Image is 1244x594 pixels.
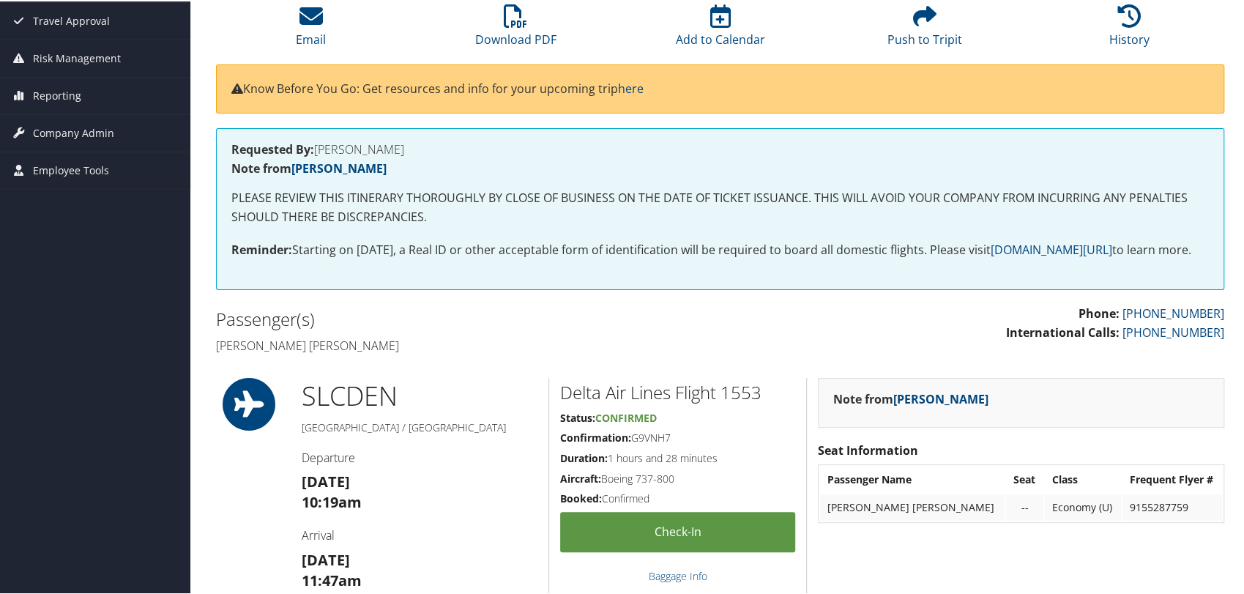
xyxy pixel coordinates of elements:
[560,470,795,485] h5: Boeing 737-800
[1006,465,1043,491] th: Seat
[560,379,795,404] h2: Delta Air Lines Flight 1553
[1122,493,1222,519] td: 9155287759
[33,151,109,188] span: Employee Tools
[231,142,1209,154] h4: [PERSON_NAME]
[302,549,350,568] strong: [DATE]
[818,441,918,457] strong: Seat Information
[475,11,556,46] a: Download PDF
[231,78,1209,97] p: Know Before You Go: Get resources and info for your upcoming trip
[231,188,1209,225] p: PLEASE REVIEW THIS ITINERARY THOROUGHLY BY CLOSE OF BUSINESS ON THE DATE OF TICKET ISSUANCE. THIS...
[1122,304,1224,320] a: [PHONE_NUMBER]
[1045,465,1121,491] th: Class
[302,491,362,511] strong: 10:19am
[231,240,292,256] strong: Reminder:
[618,79,644,95] a: here
[887,11,962,46] a: Push to Tripit
[231,140,314,156] strong: Requested By:
[33,1,110,38] span: Travel Approval
[833,390,988,406] strong: Note from
[560,429,631,443] strong: Confirmation:
[302,376,537,413] h1: SLC DEN
[560,429,795,444] h5: G9VNH7
[1013,500,1036,513] div: --
[675,11,764,46] a: Add to Calendar
[1122,465,1222,491] th: Frequent Flyer #
[302,526,537,542] h4: Arrival
[302,470,350,490] strong: [DATE]
[216,336,709,352] h4: [PERSON_NAME] [PERSON_NAME]
[1079,304,1120,320] strong: Phone:
[1122,323,1224,339] a: [PHONE_NUMBER]
[820,465,1005,491] th: Passenger Name
[302,448,537,464] h4: Departure
[648,568,707,582] a: Baggage Info
[560,450,608,464] strong: Duration:
[560,450,795,464] h5: 1 hours and 28 minutes
[33,76,81,113] span: Reporting
[560,490,795,505] h5: Confirmed
[560,470,601,484] strong: Aircraft:
[560,490,602,504] strong: Booked:
[820,493,1005,519] td: [PERSON_NAME] [PERSON_NAME]
[296,11,326,46] a: Email
[302,419,537,434] h5: [GEOGRAPHIC_DATA] / [GEOGRAPHIC_DATA]
[991,240,1112,256] a: [DOMAIN_NAME][URL]
[33,114,114,150] span: Company Admin
[291,159,387,175] a: [PERSON_NAME]
[302,569,362,589] strong: 11:47am
[560,409,595,423] strong: Status:
[216,305,709,330] h2: Passenger(s)
[33,39,121,75] span: Risk Management
[1109,11,1150,46] a: History
[1045,493,1121,519] td: Economy (U)
[595,409,657,423] span: Confirmed
[1006,323,1120,339] strong: International Calls:
[560,511,795,551] a: Check-in
[231,240,1209,259] p: Starting on [DATE], a Real ID or other acceptable form of identification will be required to boar...
[231,159,387,175] strong: Note from
[893,390,988,406] a: [PERSON_NAME]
